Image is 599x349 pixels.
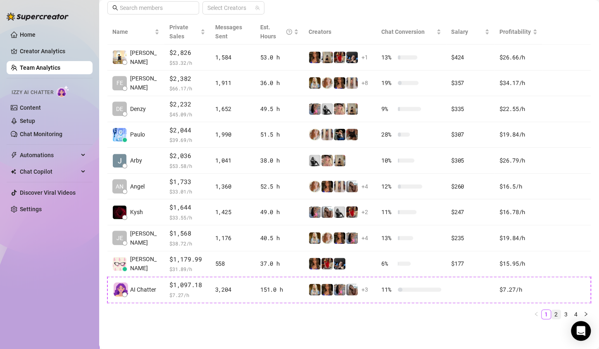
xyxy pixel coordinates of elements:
img: Grace Hunt [334,206,345,218]
img: Victoria [346,77,358,89]
span: $2,826 [169,48,205,58]
img: Amy Pond [321,232,333,244]
div: $424 [451,53,490,62]
div: $19.84 /h [499,233,537,243]
span: 28 % [381,130,395,139]
img: Kenzie [321,284,333,295]
img: Kenzie [309,52,321,63]
div: $357 [451,78,490,87]
button: left [531,309,541,319]
span: + 1 [361,53,368,62]
div: 1,584 [215,53,251,62]
div: $7.27 /h [499,285,537,294]
span: $ 33.01 /h [169,187,205,196]
a: 1 [542,310,551,319]
div: 52.5 h [260,182,299,191]
span: question-circle [286,23,292,41]
span: $ 53.58 /h [169,162,205,170]
span: $1,733 [169,177,205,187]
img: Amy Pond [309,129,321,140]
span: Chat Copilot [20,165,78,178]
span: $ 31.89 /h [169,265,205,273]
div: $15.95 /h [499,259,537,268]
div: 38.0 h [260,156,299,165]
th: Name [107,19,164,45]
span: right [583,311,588,316]
img: Kota [334,284,345,295]
span: 12 % [381,182,395,191]
span: + 3 [361,285,368,294]
div: 36.0 h [260,78,299,87]
img: Kota [309,206,321,218]
span: + 8 [361,78,368,87]
span: $ 45.09 /h [169,110,205,118]
img: Kleio [309,232,321,244]
div: $34.17 /h [499,78,537,87]
span: Salary [451,28,468,35]
img: izzy-ai-chatter-avatar-DDCN_rTZ.svg [114,282,128,297]
div: 3,204 [215,285,251,294]
span: $2,044 [169,125,205,135]
span: $2,382 [169,74,205,84]
div: $247 [451,208,490,217]
img: Alexandra Lator… [113,257,126,271]
li: 4 [571,309,581,319]
a: Chat Monitoring [20,131,62,137]
div: 1,176 [215,233,251,243]
div: 40.5 h [260,233,299,243]
img: Kleio [309,77,321,89]
img: Lakelyn [334,258,345,269]
div: $19.84 /h [499,130,537,139]
span: team [255,5,260,10]
span: $2,232 [169,99,205,109]
li: Next Page [581,309,591,319]
div: 1,911 [215,78,251,87]
span: FE [116,78,123,87]
div: $305 [451,156,490,165]
div: 49.0 h [260,208,299,217]
a: Creator Analytics [20,45,86,58]
span: Izzy AI Chatter [12,89,53,97]
span: Automations [20,149,78,162]
img: Kota [346,232,358,244]
div: $22.55 /h [499,104,537,113]
img: Grace Hunt [309,155,321,166]
img: Amy Pond [309,181,321,192]
div: 49.5 h [260,104,299,113]
img: Kat [346,181,358,192]
img: Kenzie [334,232,345,244]
img: AI Chatter [57,85,69,97]
span: $2,036 [169,151,205,161]
img: Tyra [334,103,345,115]
div: $26.79 /h [499,156,537,165]
img: Kleio [309,284,321,295]
a: 3 [561,310,570,319]
span: $ 66.17 /h [169,84,205,92]
span: Profitability [499,28,531,35]
img: Caroline [334,52,345,63]
button: right [581,309,591,319]
img: Lily Rhyia [346,129,358,140]
li: Previous Page [531,309,541,319]
th: Creators [304,19,376,45]
div: $16.5 /h [499,182,537,191]
span: $1,097.18 [169,280,205,290]
img: Kenzie [309,258,321,269]
span: [PERSON_NAME] [130,255,159,273]
img: Natasha [321,52,333,63]
img: Paulo [113,128,126,141]
img: Amy Pond [321,77,333,89]
img: Kysh [113,205,126,219]
span: search [112,5,118,11]
span: $1,644 [169,203,205,212]
span: Name [112,27,153,36]
img: Kaliana [334,129,345,140]
span: DE [116,104,123,113]
span: $ 39.69 /h [169,136,205,144]
img: Kota [309,103,321,115]
span: 10 % [381,156,395,165]
div: 1,360 [215,182,251,191]
a: 4 [571,310,580,319]
img: Grace Hunt [321,103,333,115]
span: AN [116,182,124,191]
